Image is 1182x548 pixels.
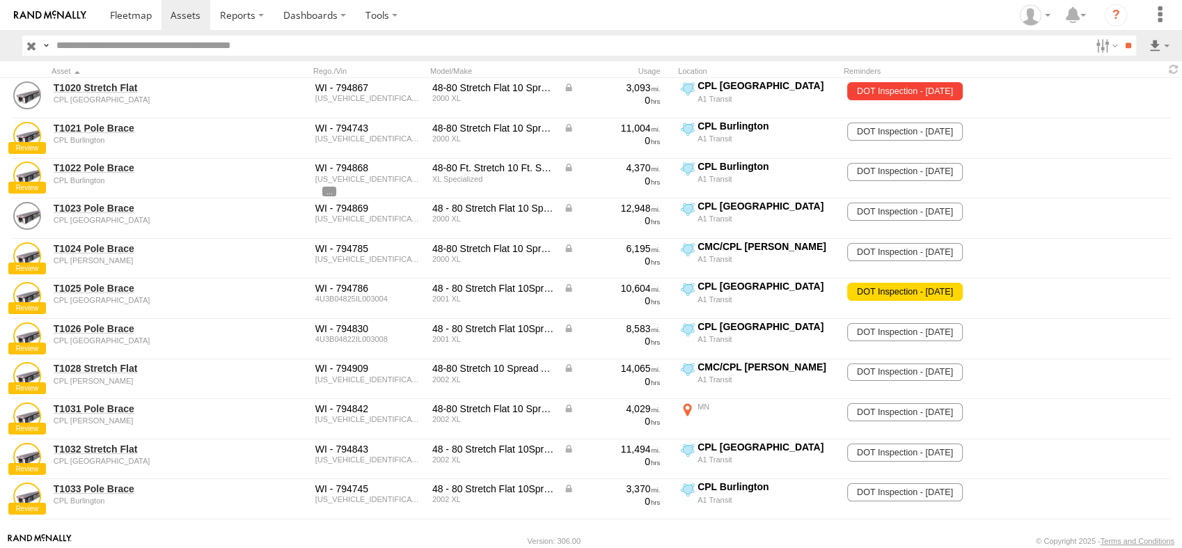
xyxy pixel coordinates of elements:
label: Export results as... [1147,36,1171,56]
a: View Asset Details [13,483,41,510]
img: rand-logo.svg [14,10,86,20]
a: T1020 Stretch Flat [54,81,244,94]
div: A1 Transit [698,134,836,143]
span: DOT Inspection - 05/31/2026 [847,243,962,261]
a: T1032 Stretch Flat [54,443,244,455]
div: WI - 794867 [315,81,423,94]
div: Data from Vehicle CANbus [563,402,661,415]
div: 48 - 80 Stretch Flat 10Spread Axle Trailer [432,322,553,335]
div: Data from Vehicle CANbus [563,81,661,94]
div: 48-80 Stretch Flat 10 Spread Axle Trailer [432,81,553,94]
div: CPL [GEOGRAPHIC_DATA] [698,200,836,212]
span: DOT Inspection - 08/31/2026 [847,323,962,341]
label: Click to View Current Location [678,280,838,318]
div: undefined [54,296,244,304]
div: 4U3B048232L003209 [315,375,423,384]
div: WI - 794830 [315,322,423,335]
div: WI - 794785 [315,242,423,255]
div: WI - 794843 [315,443,423,455]
div: Data from Vehicle CANbus [563,483,661,495]
a: View Asset Details [13,322,41,350]
div: 4U3B04820YL002745 [315,214,423,223]
div: 0 [563,295,661,307]
a: T1028 Stretch Flat [54,362,244,375]
a: T1031 Pole Brace [54,402,244,415]
a: View Asset Details [13,81,41,109]
div: 4U3B04824YL002747 [315,255,423,263]
div: Data from Vehicle CANbus [563,122,661,134]
div: 2002 XL [432,495,553,503]
div: A1 Transit [698,495,836,505]
a: Terms and Conditions [1101,537,1174,545]
label: Click to View Current Location [678,400,838,438]
div: 4U3B04825YL002739 [315,94,423,102]
i: ? [1105,4,1127,26]
span: DOT Inspection - 03/31/2026 [847,444,962,462]
div: WI - 794909 [315,362,423,375]
div: 48-80 Stretch Flat 10 Spread Axle Trailer [432,402,553,415]
div: 48-80 Stretch 10 Spread Axle Trailer [432,362,553,375]
div: undefined [54,336,244,345]
label: Click to View Current Location [678,120,838,157]
div: WI - 794745 [315,483,423,495]
div: CPL Burlington [698,480,836,493]
div: CPL [GEOGRAPHIC_DATA] [698,441,836,453]
div: 2000 XL [432,134,553,143]
div: undefined [54,95,244,104]
a: View Asset Details [13,362,41,390]
a: View Asset Details [13,282,41,310]
a: T1021 Pole Brace [54,122,244,134]
div: CPL Burlington [698,160,836,173]
div: Model/Make [430,66,555,76]
div: Location [678,66,838,76]
div: 4U3B048252L003213 [315,415,423,423]
div: 0 [563,94,661,107]
a: T1024 Pole Brace [54,242,244,255]
div: 2001 XL [432,335,553,343]
span: DOT Inspection - 01/31/2026 [847,163,962,181]
span: DOT Inspection - 11/30/2025 [847,203,962,221]
label: Click to View Current Location [678,480,838,518]
div: 2002 XL [432,375,553,384]
div: undefined [54,377,244,385]
a: View Asset Details [13,443,41,471]
a: Visit our Website [8,534,72,548]
div: 2002 XL [432,455,553,464]
div: Rego./Vin [313,66,425,76]
a: T1033 Pole Brace [54,483,244,495]
a: View Asset Details [13,242,41,270]
div: undefined [54,136,244,144]
div: WI - 794743 [315,122,423,134]
span: View Asset Details to show all tags [322,187,336,196]
div: undefined [54,416,244,425]
div: Data from Vehicle CANbus [563,322,661,335]
div: WI - 794868 [315,162,423,174]
div: 0 [563,375,661,388]
div: 4U3B048202L003281 [315,455,423,464]
label: Click to View Current Location [678,79,838,117]
div: undefined [54,496,244,505]
div: A1 Transit [698,214,836,224]
label: Click to View Current Location [678,441,838,478]
div: Version: 306.00 [528,537,581,545]
a: T1026 Pole Brace [54,322,244,335]
div: WI - 794786 [315,282,423,295]
label: Click to View Current Location [678,320,838,358]
div: CMC/CPL [PERSON_NAME] [698,361,836,373]
div: CPL [GEOGRAPHIC_DATA] [698,79,836,92]
label: Click to View Current Location [678,240,838,278]
div: undefined [54,176,244,185]
div: 0 [563,415,661,428]
div: CPL Burlington [698,120,836,132]
div: 4U3B04822IL003008 [315,335,423,343]
div: Data from Vehicle CANbus [563,202,661,214]
a: View Asset Details [13,202,41,230]
div: A1 Transit [698,455,836,464]
span: DOT Inspection - 01/31/2026 [847,403,962,421]
div: A1 Transit [698,254,836,264]
div: 48-80 Stretch Flat 10 Spread Axle Trailer [432,242,553,255]
div: 2000 XL [432,214,553,223]
div: 2001 XL [432,295,553,303]
label: Search Filter Options [1090,36,1120,56]
span: Refresh [1165,63,1182,76]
